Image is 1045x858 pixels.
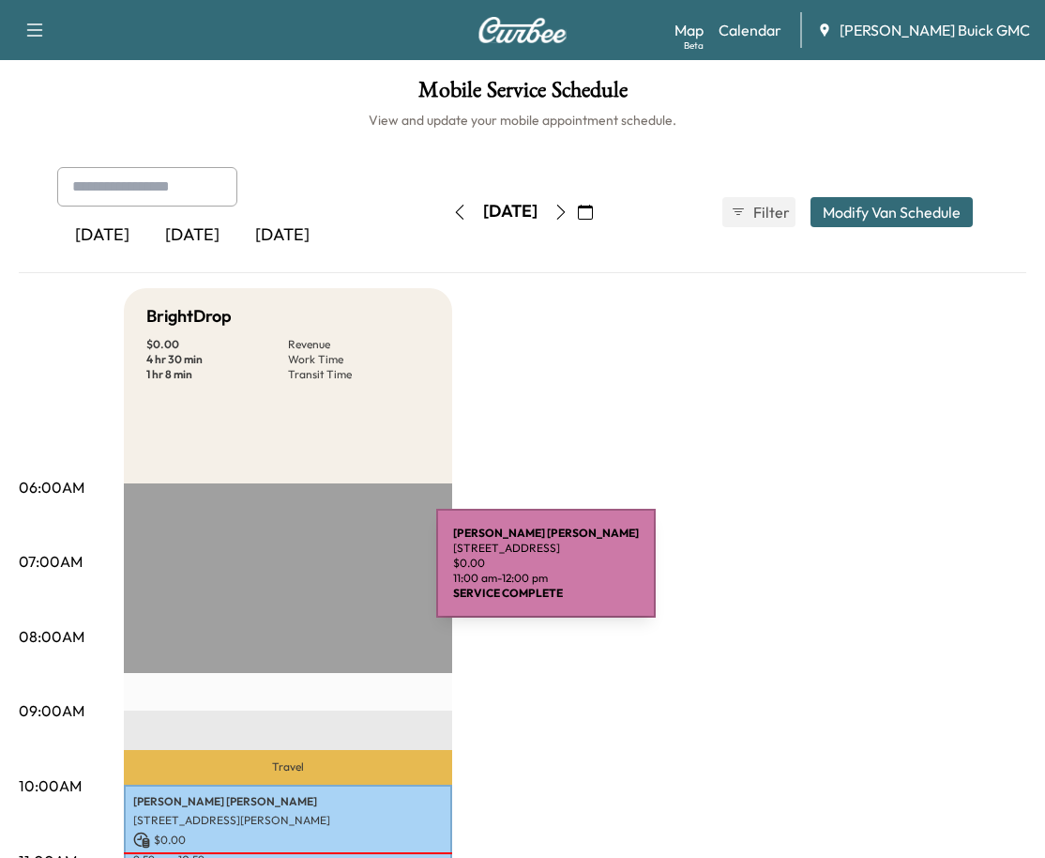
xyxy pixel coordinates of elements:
[133,813,443,828] p: [STREET_ADDRESS][PERSON_NAME]
[288,367,430,382] p: Transit Time
[19,111,1026,130] h6: View and update your mobile appointment schedule.
[810,197,973,227] button: Modify Van Schedule
[146,303,232,329] h5: BrightDrop
[19,79,1026,111] h1: Mobile Service Schedule
[133,832,443,849] p: $ 0.00
[146,367,288,382] p: 1 hr 8 min
[288,337,430,352] p: Revenue
[288,352,430,367] p: Work Time
[483,200,538,223] div: [DATE]
[753,201,787,223] span: Filter
[684,38,704,53] div: Beta
[719,19,781,41] a: Calendar
[19,774,82,797] p: 10:00AM
[674,19,704,41] a: MapBeta
[19,476,84,498] p: 06:00AM
[840,19,1030,41] span: [PERSON_NAME] Buick GMC
[57,214,147,257] div: [DATE]
[133,794,443,809] p: [PERSON_NAME] [PERSON_NAME]
[146,337,288,352] p: $ 0.00
[477,17,568,43] img: Curbee Logo
[19,625,84,648] p: 08:00AM
[237,214,327,257] div: [DATE]
[124,750,452,786] p: Travel
[19,699,84,722] p: 09:00AM
[19,550,83,573] p: 07:00AM
[722,197,795,227] button: Filter
[147,214,237,257] div: [DATE]
[146,352,288,367] p: 4 hr 30 min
